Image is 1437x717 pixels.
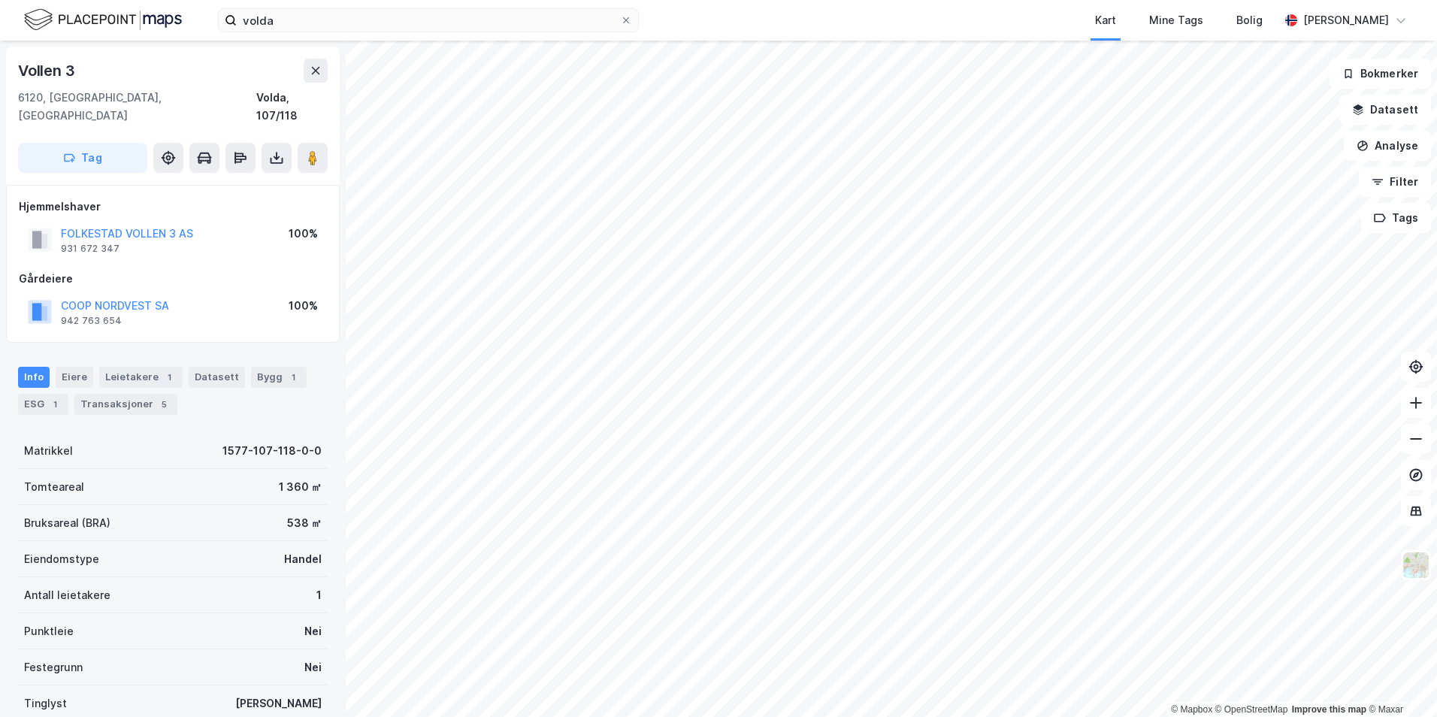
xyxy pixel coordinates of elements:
[1359,167,1431,197] button: Filter
[304,658,322,676] div: Nei
[1292,704,1366,715] a: Improve this map
[1215,704,1288,715] a: OpenStreetMap
[18,143,147,173] button: Tag
[251,367,307,388] div: Bygg
[1171,704,1212,715] a: Mapbox
[1402,551,1430,579] img: Z
[1339,95,1431,125] button: Datasett
[47,397,62,412] div: 1
[162,370,177,385] div: 1
[289,297,318,315] div: 100%
[61,315,122,327] div: 942 763 654
[24,694,67,712] div: Tinglyst
[18,59,77,83] div: Vollen 3
[235,694,322,712] div: [PERSON_NAME]
[18,394,68,415] div: ESG
[1362,645,1437,717] iframe: Chat Widget
[1095,11,1116,29] div: Kart
[24,7,182,33] img: logo.f888ab2527a4732fd821a326f86c7f29.svg
[1362,645,1437,717] div: Kontrollprogram for chat
[56,367,93,388] div: Eiere
[256,89,328,125] div: Volda, 107/118
[1330,59,1431,89] button: Bokmerker
[18,89,256,125] div: 6120, [GEOGRAPHIC_DATA], [GEOGRAPHIC_DATA]
[24,442,73,460] div: Matrikkel
[1361,203,1431,233] button: Tags
[284,550,322,568] div: Handel
[61,243,119,255] div: 931 672 347
[304,622,322,640] div: Nei
[279,478,322,496] div: 1 360 ㎡
[24,478,84,496] div: Tomteareal
[24,658,83,676] div: Festegrunn
[24,514,110,532] div: Bruksareal (BRA)
[286,370,301,385] div: 1
[99,367,183,388] div: Leietakere
[19,270,327,288] div: Gårdeiere
[289,225,318,243] div: 100%
[156,397,171,412] div: 5
[74,394,177,415] div: Transaksjoner
[1303,11,1389,29] div: [PERSON_NAME]
[287,514,322,532] div: 538 ㎡
[1344,131,1431,161] button: Analyse
[18,367,50,388] div: Info
[24,550,99,568] div: Eiendomstype
[19,198,327,216] div: Hjemmelshaver
[1236,11,1263,29] div: Bolig
[1149,11,1203,29] div: Mine Tags
[24,622,74,640] div: Punktleie
[24,586,110,604] div: Antall leietakere
[316,586,322,604] div: 1
[189,367,245,388] div: Datasett
[222,442,322,460] div: 1577-107-118-0-0
[237,9,620,32] input: Søk på adresse, matrikkel, gårdeiere, leietakere eller personer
